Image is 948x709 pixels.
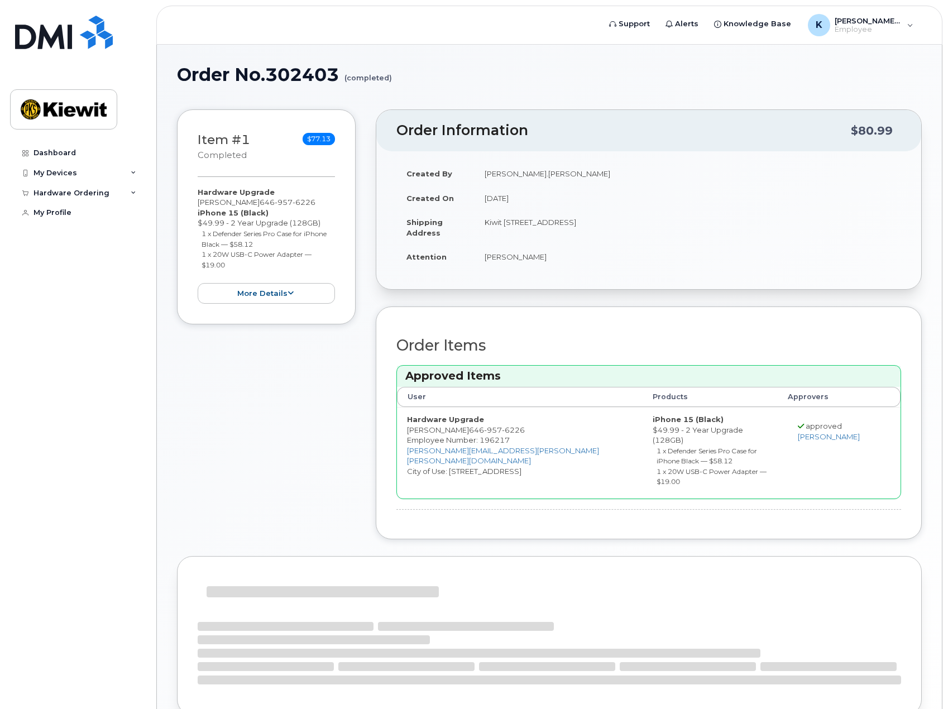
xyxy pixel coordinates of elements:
[657,447,757,466] small: 1 x Defender Series Pro Case for iPhone Black — $58.12
[475,186,901,210] td: [DATE]
[303,133,335,145] span: $77.13
[293,198,315,207] span: 6226
[202,229,327,248] small: 1 x Defender Series Pro Case for iPhone Black — $58.12
[344,65,392,82] small: (completed)
[198,208,269,217] strong: iPhone 15 (Black)
[643,387,778,407] th: Products
[406,252,447,261] strong: Attention
[406,169,452,178] strong: Created By
[198,150,247,160] small: completed
[275,198,293,207] span: 957
[407,435,510,444] span: Employee Number: 196217
[475,245,901,269] td: [PERSON_NAME]
[397,387,643,407] th: User
[657,467,767,486] small: 1 x 20W USB-C Power Adapter — $19.00
[407,415,484,424] strong: Hardware Upgrade
[407,446,599,466] a: [PERSON_NAME][EMAIL_ADDRESS][PERSON_NAME][PERSON_NAME][DOMAIN_NAME]
[397,407,643,499] td: [PERSON_NAME] City of Use: [STREET_ADDRESS]
[177,65,922,84] h1: Order No.302403
[198,133,250,161] h3: Item #1
[502,425,525,434] span: 6226
[260,198,315,207] span: 646
[396,337,901,354] h2: Order Items
[806,421,842,430] span: approved
[484,425,502,434] span: 957
[778,387,880,407] th: Approvers
[396,123,851,138] h2: Order Information
[202,250,312,269] small: 1 x 20W USB-C Power Adapter — $19.00
[851,120,893,141] div: $80.99
[406,218,443,237] strong: Shipping Address
[653,415,724,424] strong: iPhone 15 (Black)
[475,210,901,245] td: Kiwit [STREET_ADDRESS]
[475,161,901,186] td: [PERSON_NAME].[PERSON_NAME]
[198,187,335,304] div: [PERSON_NAME] $49.99 - 2 Year Upgrade (128GB)
[198,283,335,304] button: more details
[198,188,275,197] strong: Hardware Upgrade
[643,407,778,499] td: $49.99 - 2 Year Upgrade (128GB)
[405,368,892,384] h3: Approved Items
[406,194,454,203] strong: Created On
[469,425,525,434] span: 646
[798,432,860,441] a: [PERSON_NAME]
